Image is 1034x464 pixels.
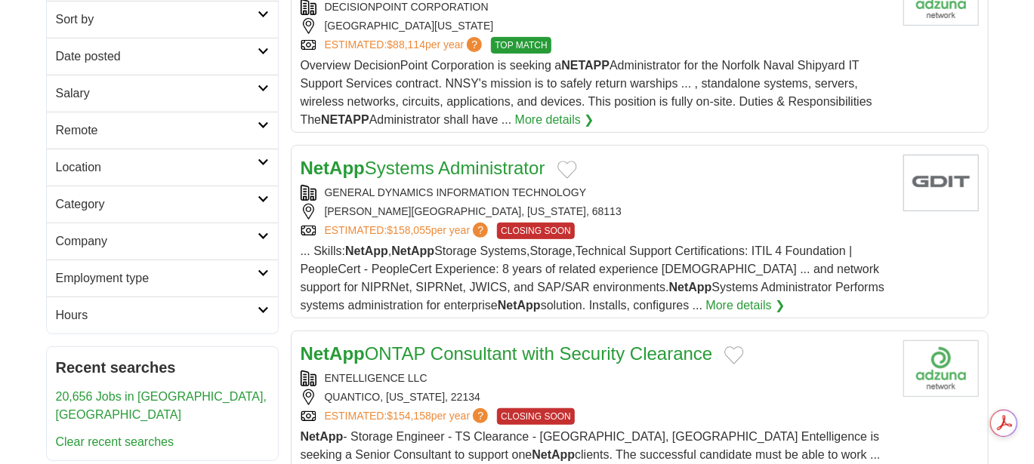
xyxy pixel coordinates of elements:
a: Date posted [47,38,278,75]
h2: Category [56,195,258,214]
strong: NetApp [532,448,575,461]
a: NetAppONTAP Consultant with Security Clearance [301,343,713,364]
h2: Date posted [56,48,258,66]
h2: Sort by [56,11,258,29]
span: ? [473,408,488,423]
span: ? [467,37,482,52]
h2: Company [56,232,258,250]
span: CLOSING SOON [497,408,575,425]
a: Clear recent searches [56,435,174,448]
a: GENERAL DYNAMICS INFORMATION TECHNOLOGY [325,186,587,198]
strong: NetApp [669,281,712,293]
strong: NETAPP [321,113,369,126]
a: 20,656 Jobs in [GEOGRAPHIC_DATA], [GEOGRAPHIC_DATA] [56,390,267,421]
div: QUANTICO, [US_STATE], 22134 [301,389,891,405]
strong: NETAPP [561,59,610,72]
a: Hours [47,297,278,333]
strong: NetApp [301,343,365,364]
a: Company [47,223,278,260]
a: NetAppSystems Administrator [301,158,545,178]
a: Employment type [47,260,278,297]
span: TOP MATCH [491,37,551,54]
span: $88,114 [387,38,425,51]
strong: NetApp [301,158,365,178]
img: General Dynamics Information Technology logo [903,155,979,211]
a: Remote [47,112,278,149]
span: $158,055 [387,224,431,236]
a: Location [47,149,278,186]
img: Company logo [903,340,979,397]
span: CLOSING SOON [497,223,575,239]
h2: Remote [56,121,258,140]
strong: NetApp [498,299,541,312]
h2: Employment type [56,269,258,287]
a: Salary [47,75,278,112]
div: [GEOGRAPHIC_DATA][US_STATE] [301,18,891,34]
strong: NetApp [391,244,434,257]
span: Overview DecisionPoint Corporation is seeking a Administrator for the Norfolk Naval Shipyard IT S... [301,59,872,126]
span: ... Skills: , Storage Systems,Storage,Technical Support Certifications: ITIL 4 Foundation | Peopl... [301,244,885,312]
div: ENTELLIGENCE LLC [301,370,891,386]
strong: NetApp [345,244,388,257]
a: ESTIMATED:$154,158per year? [325,408,492,425]
button: Add to favorite jobs [557,161,577,179]
h2: Location [56,158,258,177]
a: Category [47,186,278,223]
a: More details ❯ [515,111,594,129]
h2: Hours [56,306,258,324]
a: ESTIMATED:$158,055per year? [325,223,492,239]
strong: NetApp [301,430,344,443]
a: More details ❯ [706,297,786,315]
a: Sort by [47,1,278,38]
span: ? [473,223,488,238]
div: [PERSON_NAME][GEOGRAPHIC_DATA], [US_STATE], 68113 [301,204,891,220]
h2: Recent searches [56,356,269,379]
button: Add to favorite jobs [724,346,744,364]
span: $154,158 [387,410,431,422]
h2: Salary [56,85,258,103]
a: ESTIMATED:$88,114per year? [325,37,486,54]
